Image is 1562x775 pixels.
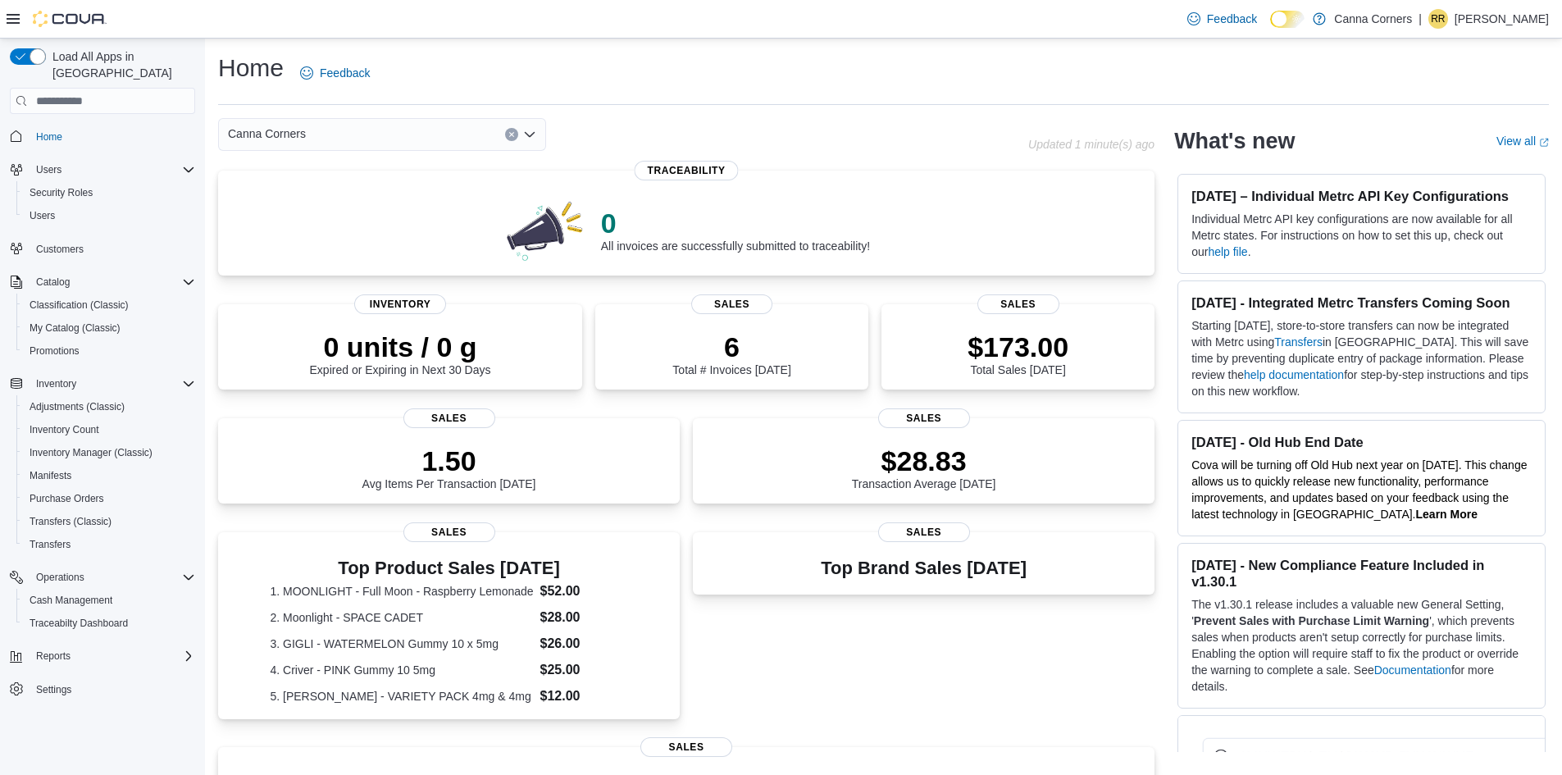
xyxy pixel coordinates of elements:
[3,677,202,701] button: Settings
[1174,128,1295,154] h2: What's new
[1191,211,1532,260] p: Individual Metrc API key configurations are now available for all Metrc states. For instructions ...
[30,515,112,528] span: Transfers (Classic)
[403,408,495,428] span: Sales
[270,609,533,626] dt: 2. Moonlight - SPACE CADET
[3,372,202,395] button: Inventory
[30,423,99,436] span: Inventory Count
[23,341,86,361] a: Promotions
[691,294,773,314] span: Sales
[1244,368,1344,381] a: help documentation
[30,374,195,394] span: Inventory
[23,295,195,315] span: Classification (Classic)
[16,418,202,441] button: Inventory Count
[16,340,202,362] button: Promotions
[270,583,533,599] dt: 1. MOONLIGHT - Full Moon - Raspberry Lemonade
[30,400,125,413] span: Adjustments (Classic)
[36,650,71,663] span: Reports
[30,469,71,482] span: Manifests
[23,183,195,203] span: Security Roles
[310,331,491,363] p: 0 units / 0 g
[503,197,588,262] img: 0
[354,294,446,314] span: Inventory
[362,444,536,477] p: 1.50
[30,374,83,394] button: Inventory
[16,181,202,204] button: Security Roles
[1374,663,1451,677] a: Documentation
[977,294,1059,314] span: Sales
[1274,335,1323,349] a: Transfers
[1270,11,1305,28] input: Dark Mode
[23,397,195,417] span: Adjustments (Classic)
[228,124,306,144] span: Canna Corners
[36,163,61,176] span: Users
[23,295,135,315] a: Classification (Classic)
[1191,294,1532,311] h3: [DATE] - Integrated Metrc Transfers Coming Soon
[30,186,93,199] span: Security Roles
[672,331,790,376] div: Total # Invoices [DATE]
[968,331,1068,376] div: Total Sales [DATE]
[362,444,536,490] div: Avg Items Per Transaction [DATE]
[270,688,533,704] dt: 5. [PERSON_NAME] - VARIETY PACK 4mg & 4mg
[23,420,106,440] a: Inventory Count
[36,571,84,584] span: Operations
[30,160,68,180] button: Users
[36,243,84,256] span: Customers
[540,581,628,601] dd: $52.00
[1191,434,1532,450] h3: [DATE] - Old Hub End Date
[23,489,195,508] span: Purchase Orders
[23,341,195,361] span: Promotions
[3,237,202,261] button: Customers
[30,321,121,335] span: My Catalog (Classic)
[30,239,195,259] span: Customers
[23,489,111,508] a: Purchase Orders
[30,646,77,666] button: Reports
[523,128,536,141] button: Open list of options
[3,158,202,181] button: Users
[852,444,996,477] p: $28.83
[23,318,195,338] span: My Catalog (Classic)
[1416,508,1478,521] strong: Learn More
[23,512,195,531] span: Transfers (Classic)
[30,538,71,551] span: Transfers
[30,646,195,666] span: Reports
[30,272,195,292] span: Catalog
[16,294,202,317] button: Classification (Classic)
[30,125,195,146] span: Home
[878,522,970,542] span: Sales
[601,207,870,239] p: 0
[16,395,202,418] button: Adjustments (Classic)
[16,612,202,635] button: Traceabilty Dashboard
[540,608,628,627] dd: $28.00
[30,344,80,358] span: Promotions
[23,420,195,440] span: Inventory Count
[878,408,970,428] span: Sales
[30,160,195,180] span: Users
[30,568,91,587] button: Operations
[16,317,202,340] button: My Catalog (Classic)
[16,510,202,533] button: Transfers (Classic)
[1208,245,1247,258] a: help file
[1191,458,1527,521] span: Cova will be turning off Old Hub next year on [DATE]. This change allows us to quickly release ne...
[46,48,195,81] span: Load All Apps in [GEOGRAPHIC_DATA]
[30,680,78,700] a: Settings
[30,594,112,607] span: Cash Management
[635,161,739,180] span: Traceability
[1207,11,1257,27] span: Feedback
[23,535,195,554] span: Transfers
[1431,9,1445,29] span: RR
[852,444,996,490] div: Transaction Average [DATE]
[30,568,195,587] span: Operations
[1194,614,1429,627] strong: Prevent Sales with Purchase Limit Warning
[403,522,495,542] span: Sales
[3,566,202,589] button: Operations
[1496,134,1549,148] a: View allExternal link
[294,57,376,89] a: Feedback
[36,377,76,390] span: Inventory
[16,589,202,612] button: Cash Management
[1539,138,1549,148] svg: External link
[16,441,202,464] button: Inventory Manager (Classic)
[1270,28,1271,29] span: Dark Mode
[270,662,533,678] dt: 4. Criver - PINK Gummy 10 5mg
[23,318,127,338] a: My Catalog (Classic)
[1191,188,1532,204] h3: [DATE] – Individual Metrc API Key Configurations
